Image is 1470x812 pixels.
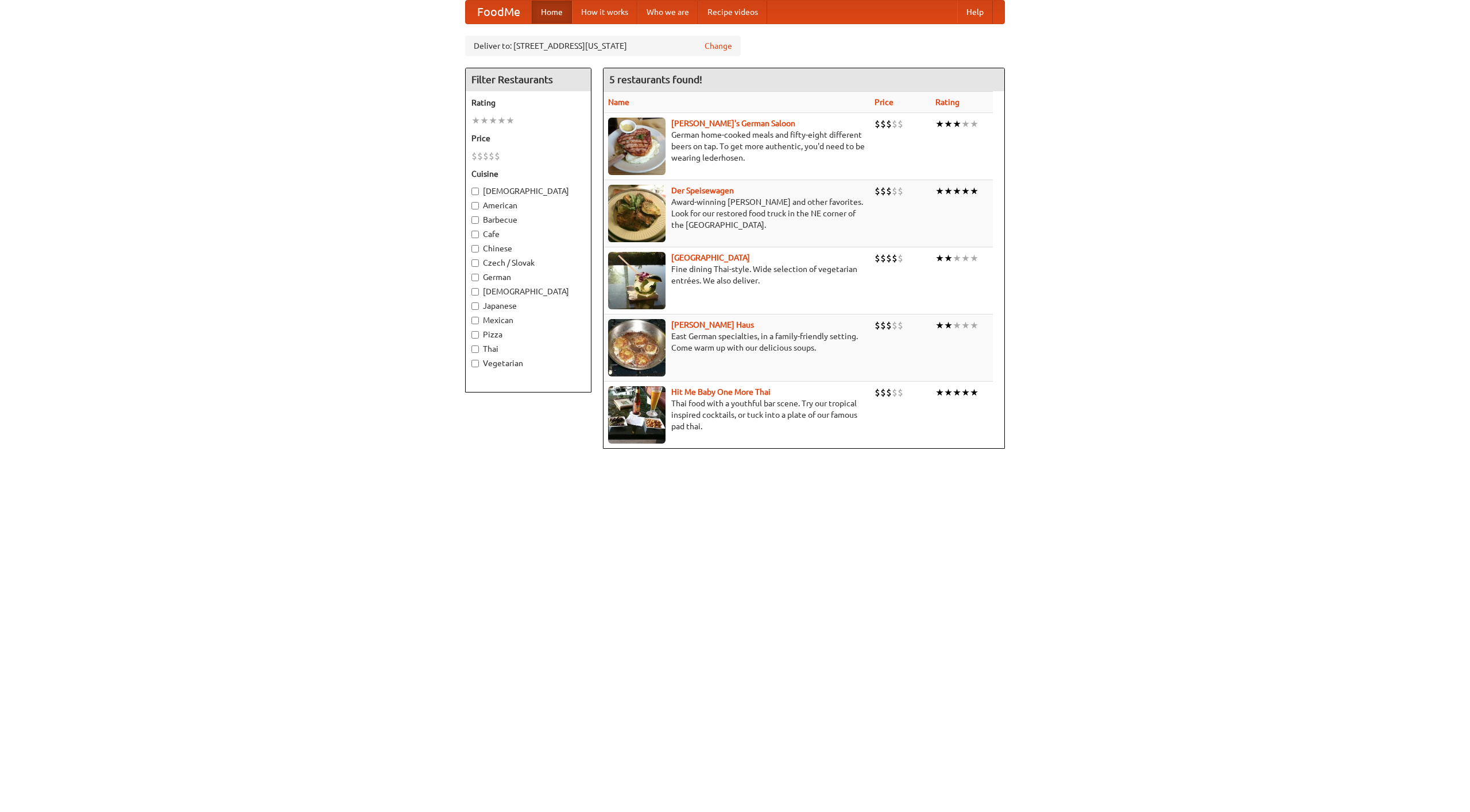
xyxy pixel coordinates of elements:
li: ★ [944,185,953,197]
li: ★ [935,252,944,265]
li: ★ [953,252,961,265]
b: [GEOGRAPHIC_DATA] [671,253,750,262]
label: American [471,200,585,211]
li: ★ [970,386,978,399]
li: ★ [961,319,970,332]
li: ★ [961,386,970,399]
label: [DEMOGRAPHIC_DATA] [471,286,585,297]
a: Change [705,40,732,52]
img: satay.jpg [608,252,666,309]
label: Cafe [471,228,585,240]
p: Fine dining Thai-style. Wide selection of vegetarian entrées. We also deliver. [608,263,865,286]
label: Vegetarian [471,358,585,369]
li: $ [880,118,886,130]
li: ★ [944,118,953,130]
img: esthers.jpg [608,118,666,175]
li: ★ [970,252,978,265]
input: Chinese [471,245,479,252]
li: $ [875,185,880,197]
li: $ [892,118,898,130]
li: ★ [953,185,961,197]
ng-pluralize: 5 restaurants found! [609,74,702,85]
li: ★ [953,386,961,399]
label: Czech / Slovak [471,257,585,269]
label: Barbecue [471,214,585,226]
li: $ [880,386,886,399]
li: $ [886,386,892,399]
li: $ [483,150,489,162]
a: Rating [935,98,960,107]
li: $ [886,118,892,130]
h4: Filter Restaurants [466,68,591,91]
label: Mexican [471,314,585,326]
li: ★ [506,114,514,127]
a: Help [957,1,993,24]
a: FoodMe [466,1,532,24]
a: Hit Me Baby One More Thai [671,387,771,397]
li: ★ [944,252,953,265]
li: $ [898,319,903,332]
li: ★ [497,114,506,127]
a: Der Speisewagen [671,186,734,195]
input: Pizza [471,331,479,339]
li: $ [898,252,903,265]
li: ★ [944,386,953,399]
a: [PERSON_NAME]'s German Saloon [671,119,795,128]
li: $ [886,252,892,265]
li: ★ [935,118,944,130]
li: ★ [970,319,978,332]
li: $ [471,150,477,162]
li: $ [880,185,886,197]
input: American [471,202,479,209]
li: $ [898,386,903,399]
li: ★ [935,185,944,197]
h5: Cuisine [471,168,585,180]
li: $ [898,185,903,197]
img: kohlhaus.jpg [608,319,666,376]
input: Barbecue [471,216,479,224]
li: $ [477,150,483,162]
p: German home-cooked meals and fifty-eight different beers on tap. To get more authentic, you'd nee... [608,129,865,164]
a: Price [875,98,893,107]
label: Pizza [471,329,585,340]
input: Mexican [471,317,479,324]
li: ★ [961,185,970,197]
h5: Price [471,133,585,144]
li: ★ [489,114,497,127]
a: Who we are [637,1,698,24]
li: $ [898,118,903,130]
input: [DEMOGRAPHIC_DATA] [471,288,479,296]
p: Thai food with a youthful bar scene. Try our tropical inspired cocktails, or tuck into a plate of... [608,398,865,432]
h5: Rating [471,97,585,108]
label: Chinese [471,243,585,254]
li: $ [875,319,880,332]
li: ★ [935,386,944,399]
img: babythai.jpg [608,386,666,444]
li: ★ [970,185,978,197]
li: $ [892,185,898,197]
label: German [471,271,585,283]
li: $ [875,386,880,399]
li: ★ [970,118,978,130]
li: ★ [953,118,961,130]
li: $ [875,118,880,130]
li: $ [892,386,898,399]
label: Japanese [471,300,585,312]
li: $ [489,150,494,162]
li: $ [494,150,500,162]
li: ★ [953,319,961,332]
a: How it works [572,1,637,24]
a: [PERSON_NAME] Haus [671,320,754,329]
a: Recipe videos [698,1,767,24]
li: $ [875,252,880,265]
input: [DEMOGRAPHIC_DATA] [471,188,479,195]
li: ★ [944,319,953,332]
p: East German specialties, in a family-friendly setting. Come warm up with our delicious soups. [608,331,865,353]
input: Cafe [471,231,479,238]
input: Vegetarian [471,360,479,367]
li: $ [886,185,892,197]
